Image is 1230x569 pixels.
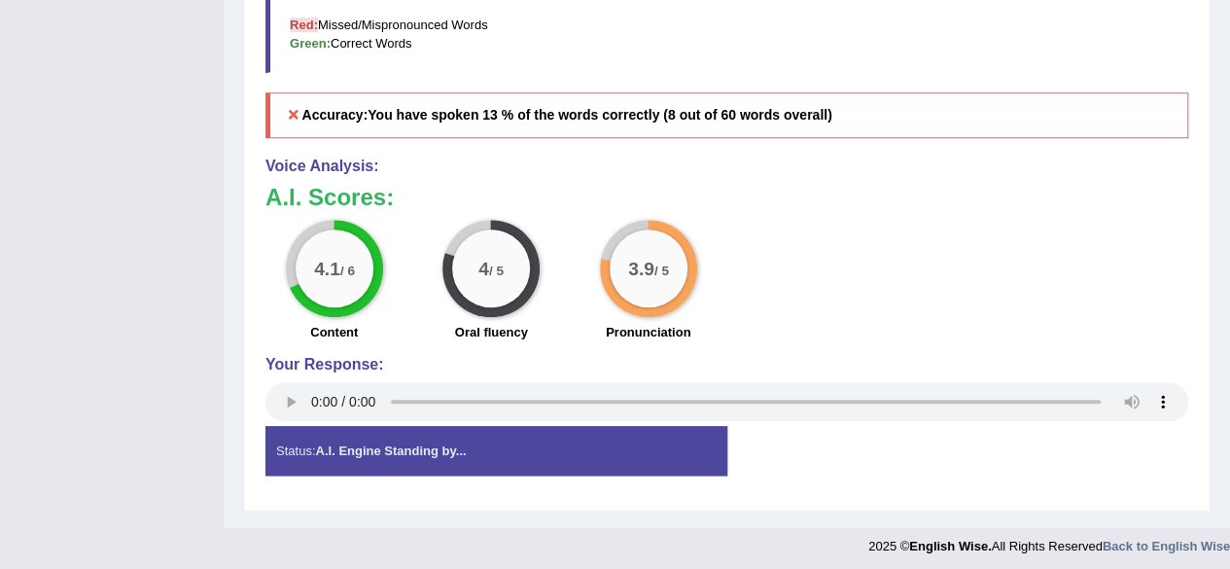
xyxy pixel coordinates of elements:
h5: Accuracy: [265,92,1188,138]
a: Back to English Wise [1103,539,1230,553]
big: 4.1 [314,258,340,279]
label: Oral fluency [455,323,528,341]
small: / 5 [653,264,668,278]
div: 2025 © All Rights Reserved [868,527,1230,555]
b: A.I. Scores: [265,184,394,210]
h4: Voice Analysis: [265,158,1188,175]
big: 4 [478,258,489,279]
strong: A.I. Engine Standing by... [315,444,466,458]
label: Content [310,323,358,341]
h4: Your Response: [265,356,1188,373]
b: Green: [290,36,331,51]
b: You have spoken 13 % of the words correctly (8 out of 60 words overall) [368,107,831,123]
big: 3.9 [628,258,654,279]
label: Pronunciation [606,323,690,341]
small: / 5 [489,264,504,278]
div: Status: [265,426,727,476]
small: / 6 [340,264,355,278]
b: Red: [290,18,318,32]
strong: English Wise. [909,539,991,553]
